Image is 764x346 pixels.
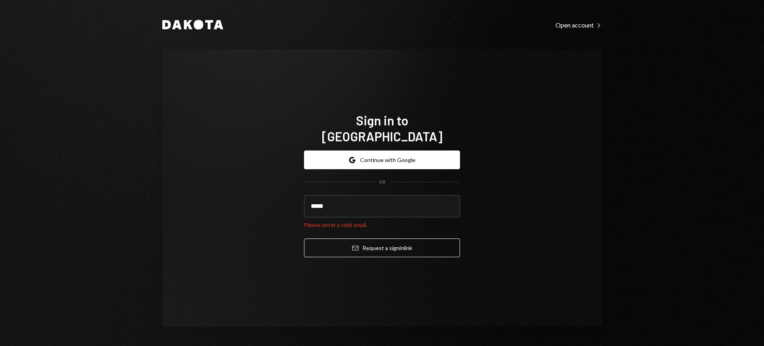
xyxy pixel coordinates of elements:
[304,238,460,257] button: Request a signinlink
[379,179,386,186] div: OR
[555,20,602,29] a: Open account
[555,21,602,29] div: Open account
[304,221,460,229] div: Please enter a valid email.
[304,151,460,169] button: Continue with Google
[304,112,460,144] h1: Sign in to [GEOGRAPHIC_DATA]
